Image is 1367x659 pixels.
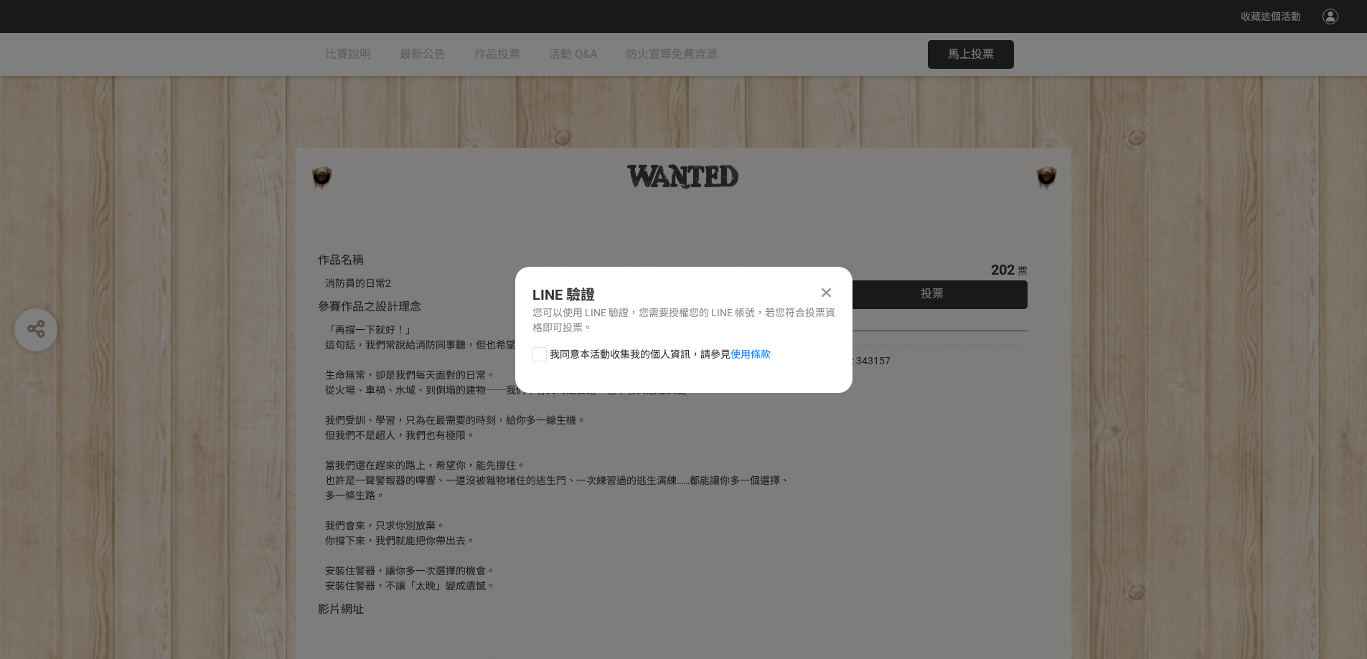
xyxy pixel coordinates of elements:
[948,47,994,61] span: 馬上投票
[325,276,794,291] div: 消防員的日常2
[928,40,1014,69] button: 馬上投票
[626,47,718,61] span: 防火宣導免費資源
[318,602,364,616] span: 影片網址
[325,323,794,594] div: 「再撐一下就好！」 這句話，我們常說給消防同事聽，但也希望......你能平安的等待我們到來。 生命無常，卻是我們每天面對的日常。 從火場、車禍、水域、到倒塌的建物──我們學會與時間賽跑，也學會...
[1241,11,1301,22] span: 收藏這個活動
[731,349,771,360] a: 使用條款
[921,287,944,300] span: 投票
[474,33,520,76] a: 作品投票
[991,261,1015,278] span: 202
[400,33,446,76] a: 最新公告
[550,347,771,362] span: 我同意本活動收集我的個人資訊，請參見
[549,33,597,76] a: 活動 Q&A
[318,300,421,313] span: 參賽作品之設計理念
[532,305,835,336] div: 您可以使用 LINE 驗證，您需要授權您的 LINE 帳號，若您符合投票資格即可投票。
[837,355,891,366] span: SID: 343157
[325,33,371,76] a: 比賽說明
[400,47,446,61] span: 最新公告
[474,47,520,61] span: 作品投票
[325,47,371,61] span: 比賽說明
[626,33,718,76] a: 防火宣導免費資源
[318,253,364,267] span: 作品名稱
[1018,265,1028,277] span: 票
[532,284,835,305] div: LINE 驗證
[549,47,597,61] span: 活動 Q&A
